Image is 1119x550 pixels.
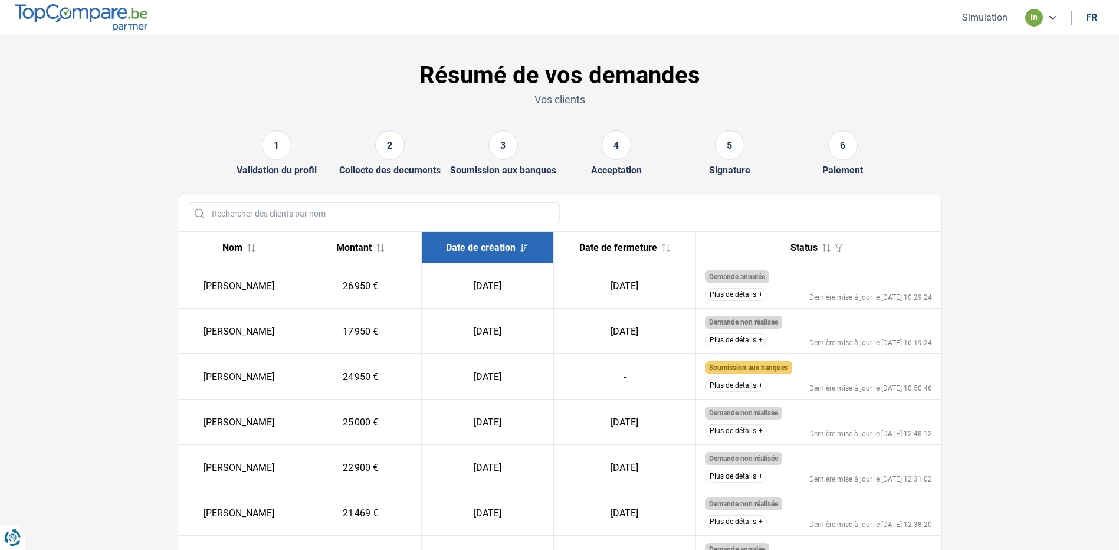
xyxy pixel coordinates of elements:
[553,354,695,400] td: -
[790,242,818,253] span: Status
[262,130,291,160] div: 1
[709,165,750,176] div: Signature
[809,339,932,346] div: Dernière mise à jour le [DATE] 16:19:24
[178,263,300,309] td: [PERSON_NAME]
[553,309,695,354] td: [DATE]
[339,165,441,176] div: Collecte des documents
[705,288,767,301] button: Plus de détails
[553,490,695,536] td: [DATE]
[178,490,300,536] td: [PERSON_NAME]
[422,490,553,536] td: [DATE]
[809,476,932,483] div: Dernière mise à jour le [DATE] 12:31:02
[15,4,147,31] img: TopCompare.be
[709,318,778,326] span: Demande non réalisée
[422,309,553,354] td: [DATE]
[705,424,767,437] button: Plus de détails
[705,333,767,346] button: Plus de détails
[809,430,932,437] div: Dernière mise à jour le [DATE] 12:48:12
[300,354,422,400] td: 24 950 €
[715,130,744,160] div: 5
[422,445,553,490] td: [DATE]
[300,445,422,490] td: 22 900 €
[553,445,695,490] td: [DATE]
[450,165,556,176] div: Soumission aux banques
[178,61,942,90] h1: Résumé de vos demandes
[1025,9,1043,27] div: in
[178,400,300,445] td: [PERSON_NAME]
[300,309,422,354] td: 17 950 €
[300,490,422,536] td: 21 469 €
[809,521,932,528] div: Dernière mise à jour le [DATE] 12:38:20
[178,354,300,400] td: [PERSON_NAME]
[822,165,863,176] div: Paiement
[709,454,778,463] span: Demande non réalisée
[300,263,422,309] td: 26 950 €
[809,385,932,392] div: Dernière mise à jour le [DATE] 10:50:46
[809,294,932,301] div: Dernière mise à jour le [DATE] 10:29:24
[602,130,631,160] div: 4
[591,165,642,176] div: Acceptation
[705,379,767,392] button: Plus de détails
[553,400,695,445] td: [DATE]
[446,242,516,253] span: Date de création
[709,364,788,372] span: Soumission aux banques
[705,515,767,528] button: Plus de détails
[336,242,372,253] span: Montant
[178,445,300,490] td: [PERSON_NAME]
[178,309,300,354] td: [PERSON_NAME]
[579,242,657,253] span: Date de fermeture
[705,470,767,483] button: Plus de détails
[828,130,858,160] div: 6
[1086,12,1097,23] div: fr
[375,130,405,160] div: 2
[178,92,942,107] p: Vos clients
[488,130,518,160] div: 3
[422,354,553,400] td: [DATE]
[709,500,778,508] span: Demande non réalisée
[709,409,778,417] span: Demande non réalisée
[553,263,695,309] td: [DATE]
[188,202,560,224] input: Rechercher des clients par nom
[222,242,242,253] span: Nom
[709,273,765,281] span: Demande annulée
[959,11,1011,24] button: Simulation
[300,400,422,445] td: 25 000 €
[237,165,317,176] div: Validation du profil
[422,263,553,309] td: [DATE]
[422,400,553,445] td: [DATE]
